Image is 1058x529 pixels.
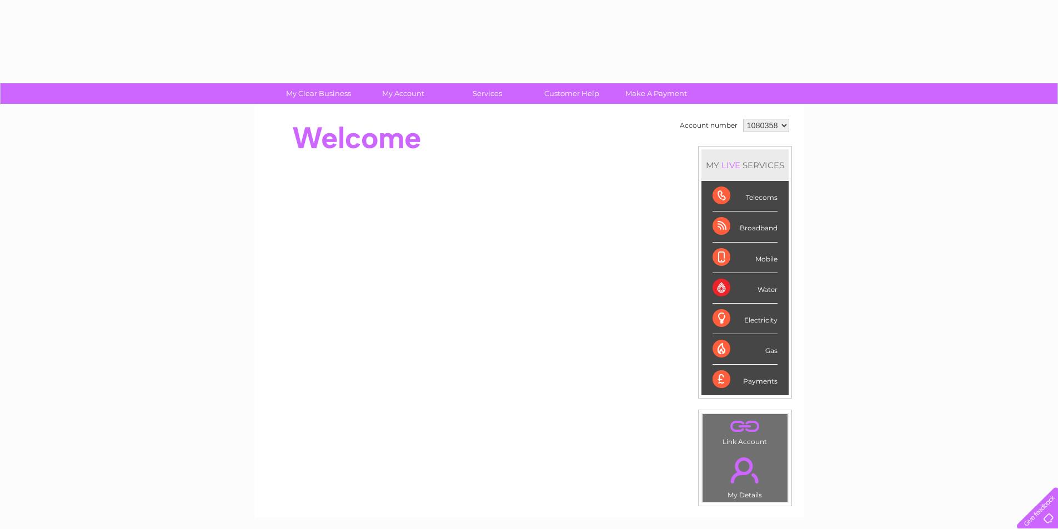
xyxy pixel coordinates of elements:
a: . [705,417,785,436]
div: MY SERVICES [701,149,789,181]
td: My Details [702,448,788,502]
a: Customer Help [526,83,618,104]
td: Account number [677,116,740,135]
a: My Account [357,83,449,104]
a: . [705,451,785,490]
a: Services [442,83,533,104]
div: Broadband [713,211,778,242]
a: Make A Payment [610,83,702,104]
div: Electricity [713,304,778,334]
div: Telecoms [713,181,778,211]
a: My Clear Business [273,83,364,104]
td: Link Account [702,414,788,449]
div: Water [713,273,778,304]
div: Payments [713,365,778,395]
div: LIVE [719,160,743,170]
div: Gas [713,334,778,365]
div: Mobile [713,243,778,273]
